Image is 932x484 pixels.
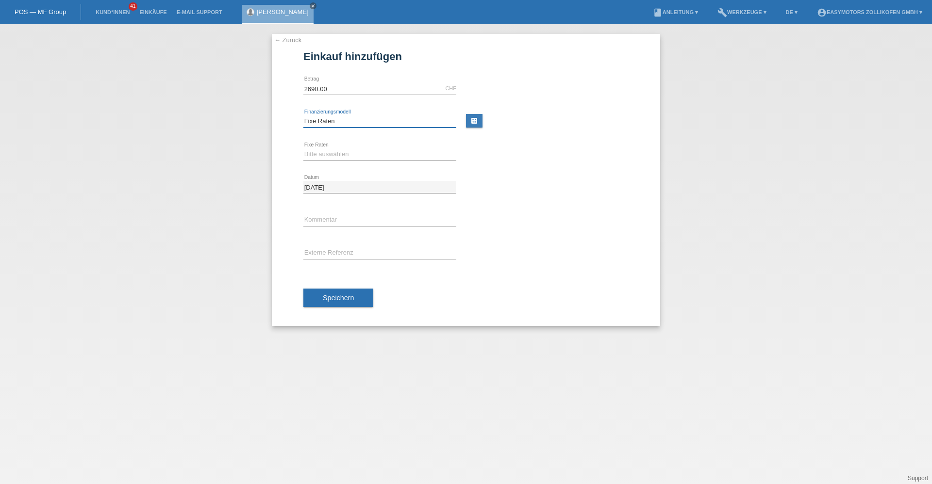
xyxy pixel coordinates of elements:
[15,8,66,16] a: POS — MF Group
[648,9,703,15] a: bookAnleitung ▾
[717,8,727,17] i: build
[303,289,373,307] button: Speichern
[134,9,171,15] a: Einkäufe
[274,36,301,44] a: ← Zurück
[713,9,771,15] a: buildWerkzeuge ▾
[310,2,316,9] a: close
[908,475,928,482] a: Support
[470,117,478,125] i: calculate
[817,8,827,17] i: account_circle
[466,114,483,128] a: calculate
[129,2,137,11] span: 41
[303,50,629,63] h1: Einkauf hinzufügen
[323,294,354,302] span: Speichern
[172,9,227,15] a: E-Mail Support
[311,3,316,8] i: close
[91,9,134,15] a: Kund*innen
[812,9,927,15] a: account_circleEasymotors Zollikofen GmbH ▾
[781,9,802,15] a: DE ▾
[445,85,456,91] div: CHF
[653,8,663,17] i: book
[257,8,309,16] a: [PERSON_NAME]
